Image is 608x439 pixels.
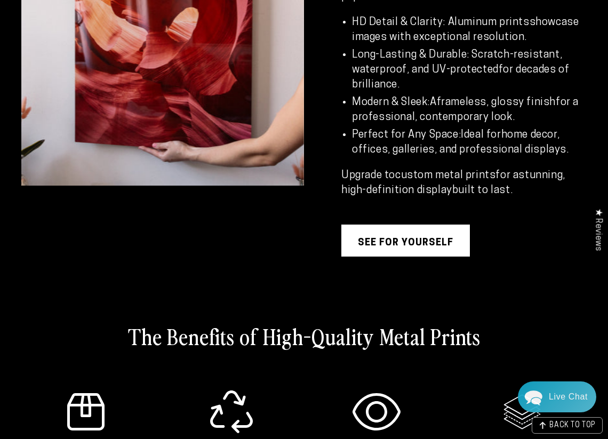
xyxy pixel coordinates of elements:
h2: The Benefits of High-Quality Metal Prints [21,322,587,350]
li: showcase images with exceptional resolution. [352,15,587,45]
strong: stunning, high-definition display [341,170,565,196]
li: Ideal for . [352,127,587,157]
div: Chat widget toggle [518,381,596,412]
strong: Long-Lasting & Durable: [352,50,469,60]
div: Click to open Judge.me floating reviews tab [588,200,608,259]
p: Upgrade to for a built to last. [341,168,587,198]
strong: Modern & Sleek: [352,97,430,108]
strong: frameless, glossy finish [437,97,556,108]
strong: home decor, offices, galleries, and professional displays [352,130,566,155]
li: A for a professional, contemporary look. [352,95,587,125]
strong: Aluminum prints [448,17,530,28]
strong: Scratch-resistant, waterproof, and UV-protected [352,50,562,75]
div: Contact Us Directly [549,381,588,412]
strong: HD Detail & Clarity: [352,17,445,28]
span: BACK TO TOP [549,422,596,429]
li: for decades of brilliance. [352,47,587,92]
strong: custom metal prints [395,170,495,181]
strong: Perfect for Any Space: [352,130,461,140]
a: see for yourself [341,225,470,257]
